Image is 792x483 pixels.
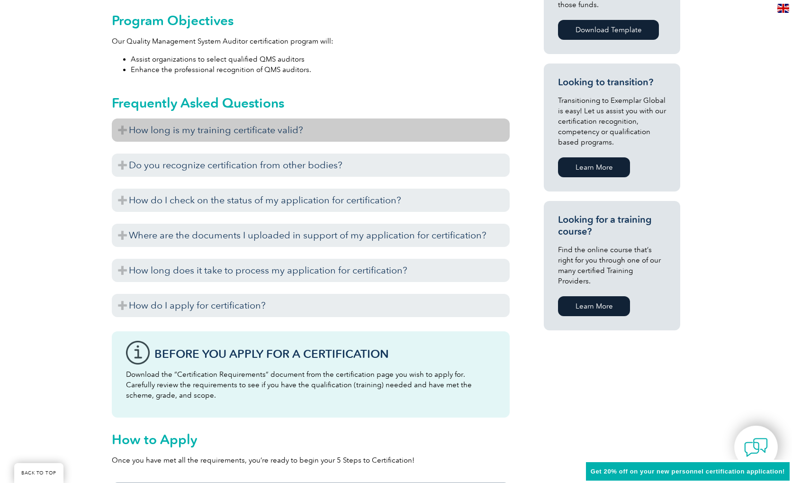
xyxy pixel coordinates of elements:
[112,224,510,247] h3: Where are the documents I uploaded in support of my application for certification?
[131,54,510,64] li: Assist organizations to select qualified QMS auditors
[558,20,659,40] a: Download Template
[112,455,510,465] p: Once you have met all the requirements, you’re ready to begin your 5 Steps to Certification!
[777,4,789,13] img: en
[558,95,666,147] p: Transitioning to Exemplar Global is easy! Let us assist you with our certification recognition, c...
[112,154,510,177] h3: Do you recognize certification from other bodies?
[131,64,510,75] li: Enhance the professional recognition of QMS auditors.
[558,214,666,237] h3: Looking for a training course?
[112,13,510,28] h2: Program Objectives
[14,463,63,483] a: BACK TO TOP
[112,189,510,212] h3: How do I check on the status of my application for certification?
[112,95,510,110] h2: Frequently Asked Questions
[126,369,495,401] p: Download the “Certification Requirements” document from the certification page you wish to apply ...
[112,294,510,317] h3: How do I apply for certification?
[591,468,785,475] span: Get 20% off on your new personnel certification application!
[558,76,666,88] h3: Looking to transition?
[558,296,630,316] a: Learn More
[744,436,768,459] img: contact-chat.png
[558,157,630,177] a: Learn More
[558,245,666,286] p: Find the online course that’s right for you through one of our many certified Training Providers.
[112,259,510,282] h3: How long does it take to process my application for certification?
[154,348,495,360] h3: Before You Apply For a Certification
[112,432,510,447] h2: How to Apply
[112,36,510,46] p: Our Quality Management System Auditor certification program will:
[112,118,510,142] h3: How long is my training certificate valid?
